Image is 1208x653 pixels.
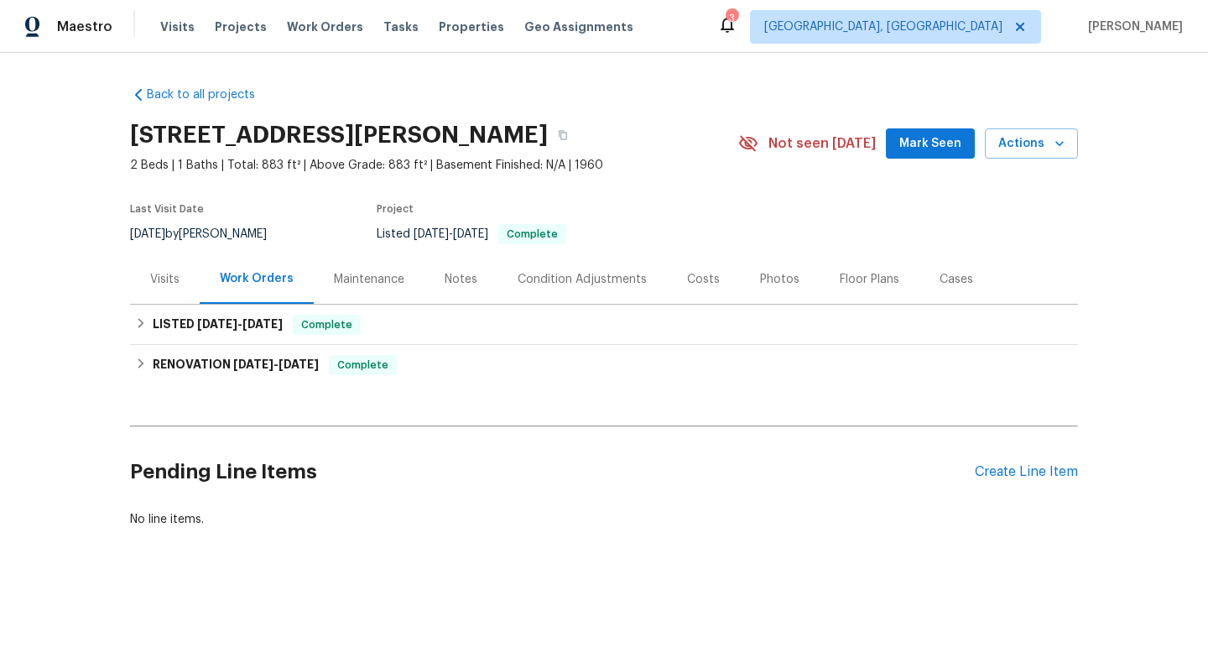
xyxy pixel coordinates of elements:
[414,228,488,240] span: -
[130,127,548,144] h2: [STREET_ADDRESS][PERSON_NAME]
[726,10,737,27] div: 3
[334,271,404,288] div: Maintenance
[294,316,359,333] span: Complete
[130,228,165,240] span: [DATE]
[524,18,633,35] span: Geo Assignments
[886,128,975,159] button: Mark Seen
[377,228,566,240] span: Listed
[687,271,720,288] div: Costs
[197,318,237,330] span: [DATE]
[130,86,291,103] a: Back to all projects
[130,157,738,174] span: 2 Beds | 1 Baths | Total: 883 ft² | Above Grade: 883 ft² | Basement Finished: N/A | 1960
[383,21,419,33] span: Tasks
[445,271,477,288] div: Notes
[414,228,449,240] span: [DATE]
[287,18,363,35] span: Work Orders
[130,433,975,511] h2: Pending Line Items
[150,271,180,288] div: Visits
[130,204,204,214] span: Last Visit Date
[377,204,414,214] span: Project
[998,133,1065,154] span: Actions
[153,315,283,335] h6: LISTED
[130,345,1078,385] div: RENOVATION [DATE]-[DATE]Complete
[153,355,319,375] h6: RENOVATION
[130,305,1078,345] div: LISTED [DATE]-[DATE]Complete
[453,228,488,240] span: [DATE]
[768,135,876,152] span: Not seen [DATE]
[985,128,1078,159] button: Actions
[130,224,287,244] div: by [PERSON_NAME]
[518,271,647,288] div: Condition Adjustments
[279,358,319,370] span: [DATE]
[1081,18,1183,35] span: [PERSON_NAME]
[197,318,283,330] span: -
[233,358,319,370] span: -
[899,133,961,154] span: Mark Seen
[160,18,195,35] span: Visits
[215,18,267,35] span: Projects
[233,358,273,370] span: [DATE]
[57,18,112,35] span: Maestro
[548,120,578,150] button: Copy Address
[439,18,504,35] span: Properties
[760,271,799,288] div: Photos
[764,18,1002,35] span: [GEOGRAPHIC_DATA], [GEOGRAPHIC_DATA]
[840,271,899,288] div: Floor Plans
[220,270,294,287] div: Work Orders
[130,511,1078,528] div: No line items.
[500,229,565,239] span: Complete
[331,357,395,374] span: Complete
[940,271,973,288] div: Cases
[975,464,1078,480] div: Create Line Item
[242,318,283,330] span: [DATE]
